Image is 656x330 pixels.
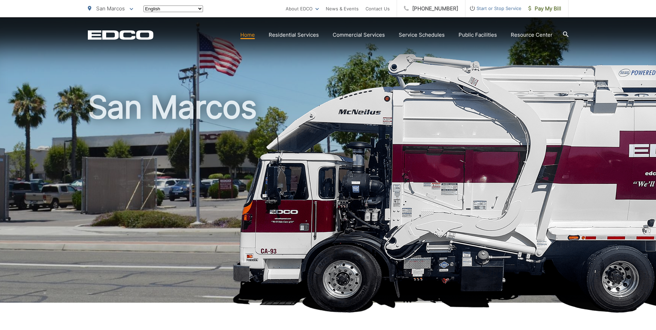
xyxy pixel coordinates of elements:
[286,4,319,13] a: About EDCO
[88,30,154,40] a: EDCD logo. Return to the homepage.
[399,31,445,39] a: Service Schedules
[511,31,553,39] a: Resource Center
[96,5,125,12] span: San Marcos
[333,31,385,39] a: Commercial Services
[144,6,203,12] select: Select a language
[528,4,561,13] span: Pay My Bill
[366,4,390,13] a: Contact Us
[269,31,319,39] a: Residential Services
[326,4,359,13] a: News & Events
[240,31,255,39] a: Home
[459,31,497,39] a: Public Facilities
[88,90,569,309] h1: San Marcos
